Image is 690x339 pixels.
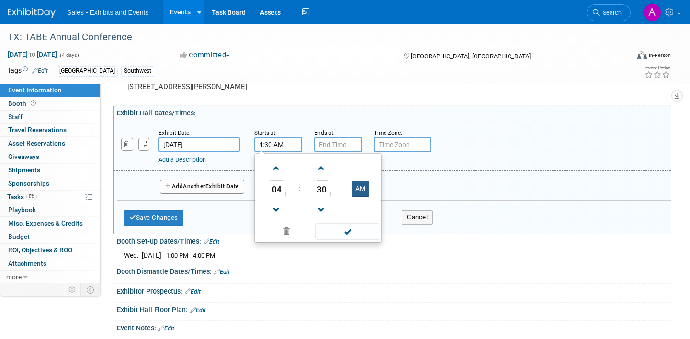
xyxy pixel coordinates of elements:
span: Misc. Expenses & Credits [8,219,83,227]
div: Exhibit Hall Dates/Times: [117,106,671,118]
pre: [STREET_ADDRESS][PERSON_NAME] [127,82,337,91]
div: TX: TABE Annual Conference [4,29,614,46]
span: Another [183,183,205,190]
small: Time Zone: [374,129,402,136]
span: to [28,51,37,58]
span: Booth [8,100,38,107]
a: Sponsorships [0,177,100,190]
div: Booth Set-up Dates/Times: [117,234,671,247]
a: Asset Reservations [0,137,100,150]
td: : [296,180,302,197]
a: Misc. Expenses & Credits [0,217,100,230]
td: Tags [7,66,48,77]
img: ExhibitDay [8,8,56,18]
img: Format-Inperson.png [637,51,647,59]
a: Shipments [0,164,100,177]
button: AddAnotherExhibit Date [160,180,244,194]
a: Staff [0,111,100,124]
input: Date [158,137,240,152]
div: In-Person [648,52,671,59]
a: Increment Hour [268,156,286,180]
span: ROI, Objectives & ROO [8,246,72,254]
div: Exhibitor Prospectus: [117,284,671,296]
span: Pick Minute [313,180,331,197]
button: Cancel [402,210,433,225]
span: Asset Reservations [8,139,65,147]
a: Tasks0% [0,191,100,203]
span: Playbook [8,206,36,214]
input: Time Zone [374,137,431,152]
span: Sales - Exhibits and Events [67,9,148,16]
a: Event Information [0,84,100,97]
span: (4 days) [59,52,79,58]
span: [DATE] [DATE] [7,50,57,59]
a: Edit [204,238,219,245]
button: Committed [177,50,234,60]
small: Exhibit Date: [158,129,191,136]
a: Clear selection [257,225,316,238]
span: 1:00 PM - 4:00 PM [166,252,215,259]
a: Edit [32,68,48,74]
span: [GEOGRAPHIC_DATA], [GEOGRAPHIC_DATA] [411,53,531,60]
a: Giveaways [0,150,100,163]
a: Travel Reservations [0,124,100,136]
div: [GEOGRAPHIC_DATA] [57,66,118,76]
a: Edit [158,325,174,332]
a: Edit [214,269,230,275]
td: Wed. [124,250,142,260]
div: Exhibit Hall Floor Plan: [117,303,671,315]
td: Toggle Event Tabs [81,283,101,296]
a: Search [587,4,631,21]
a: Increment Minute [313,156,331,180]
a: more [0,271,100,283]
span: Pick Hour [268,180,286,197]
span: Travel Reservations [8,126,67,134]
span: Tasks [7,193,37,201]
input: Start Time [254,137,302,152]
td: [DATE] [142,250,161,260]
span: Staff [8,113,23,121]
a: Done [315,226,381,239]
a: Playbook [0,203,100,216]
a: Booth [0,97,100,110]
td: Personalize Event Tab Strip [64,283,81,296]
div: Event Rating [645,66,670,70]
a: Budget [0,230,100,243]
button: Save Changes [124,210,183,226]
span: more [6,273,22,281]
a: Add a Description [158,156,206,163]
span: 0% [26,193,37,200]
span: Event Information [8,86,62,94]
span: Booth not reserved yet [29,100,38,107]
a: Edit [190,307,206,314]
a: ROI, Objectives & ROO [0,244,100,257]
span: Giveaways [8,153,39,160]
span: Attachments [8,260,46,267]
span: Shipments [8,166,40,174]
button: AM [352,181,369,197]
a: Edit [185,288,201,295]
div: Event Notes: [117,321,671,333]
span: Sponsorships [8,180,49,187]
span: Budget [8,233,30,240]
div: Southwest [121,66,154,76]
small: Starts at: [254,129,277,136]
input: End Time [314,137,362,152]
div: Booth Dismantle Dates/Times: [117,264,671,277]
img: Alexandra Horne [643,3,661,22]
a: Decrement Minute [313,197,331,222]
a: Decrement Hour [268,197,286,222]
a: Attachments [0,257,100,270]
span: Search [600,9,622,16]
small: Ends at: [314,129,335,136]
div: Event Format [572,50,671,64]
